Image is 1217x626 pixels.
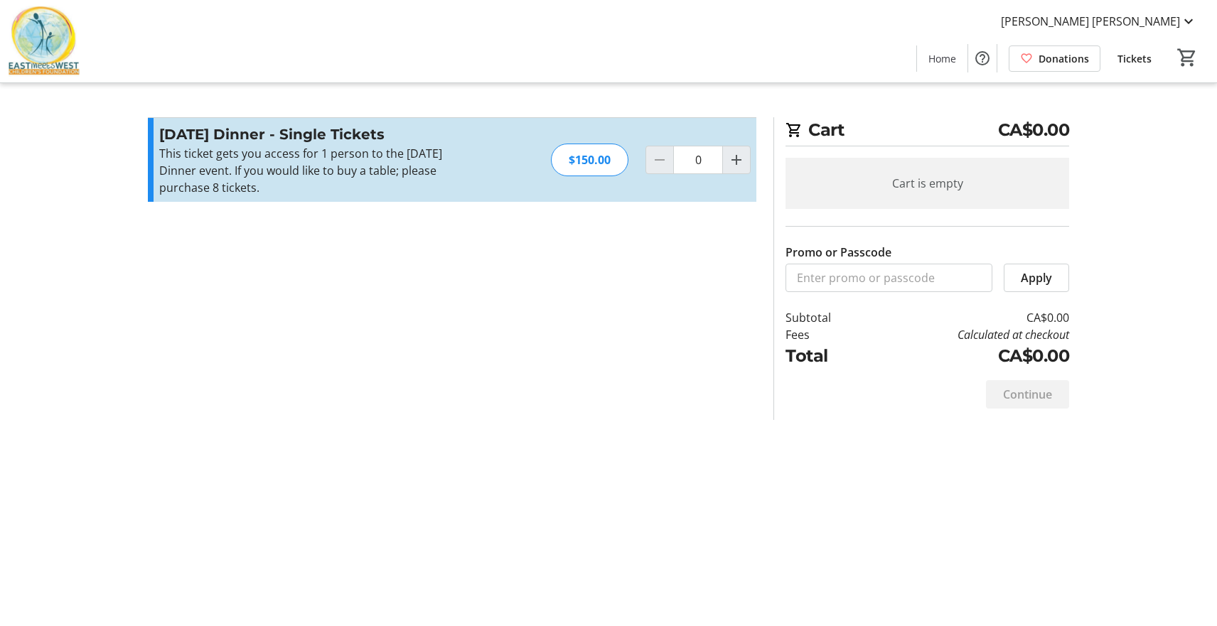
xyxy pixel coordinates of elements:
[786,264,992,292] input: Enter promo or passcode
[998,117,1070,143] span: CA$0.00
[159,145,470,196] div: This ticket gets you access for 1 person to the [DATE] Dinner event. If you would like to buy a t...
[786,117,1069,146] h2: Cart
[1039,51,1089,66] span: Donations
[868,309,1069,326] td: CA$0.00
[1021,269,1052,286] span: Apply
[1004,264,1069,292] button: Apply
[786,326,868,343] td: Fees
[868,343,1069,369] td: CA$0.00
[1117,51,1152,66] span: Tickets
[990,10,1208,33] button: [PERSON_NAME] [PERSON_NAME]
[1001,13,1180,30] span: [PERSON_NAME] [PERSON_NAME]
[9,6,80,77] img: East Meets West Children's Foundation's Logo
[786,244,891,261] label: Promo or Passcode
[968,44,997,72] button: Help
[159,124,470,145] h3: [DATE] Dinner - Single Tickets
[786,309,868,326] td: Subtotal
[1174,45,1200,70] button: Cart
[673,146,723,174] input: Diwali Dinner - Single Tickets Quantity
[917,45,967,72] a: Home
[928,51,956,66] span: Home
[1009,45,1100,72] a: Donations
[786,158,1069,209] div: Cart is empty
[551,144,628,176] div: $150.00
[1106,45,1163,72] a: Tickets
[868,326,1069,343] td: Calculated at checkout
[786,343,868,369] td: Total
[723,146,750,173] button: Increment by one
